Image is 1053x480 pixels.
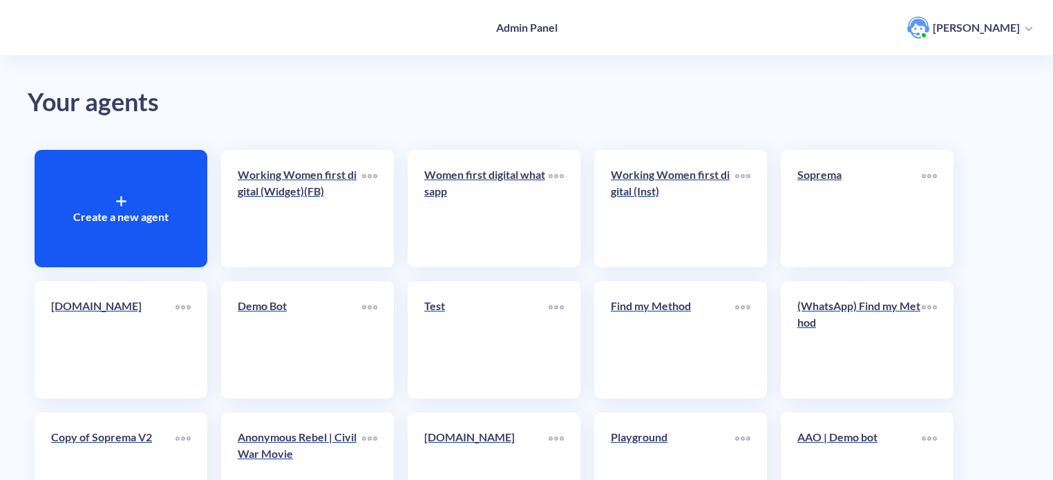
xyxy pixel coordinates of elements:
[424,166,549,251] a: Women first digital whatsapp
[797,166,922,251] a: Soprema
[51,429,175,445] p: Copy of Soprema V2
[933,20,1020,35] p: [PERSON_NAME]
[900,15,1039,40] button: user photo[PERSON_NAME]
[51,298,175,314] p: [DOMAIN_NAME]
[51,298,175,382] a: [DOMAIN_NAME]
[611,429,735,445] p: Playground
[611,166,735,200] p: Working Women first digital (Inst)
[424,429,549,445] p: [DOMAIN_NAME]
[28,83,1025,122] div: Your agents
[238,166,362,251] a: Working Women first digital (Widget)(FB)
[797,166,922,183] p: Soprema
[907,17,929,39] img: user photo
[424,298,549,314] p: Test
[238,429,362,462] p: Anonymous Rebel | Civil War Movie
[797,298,922,331] p: (WhatsApp) Find my Method
[611,298,735,382] a: Find my Method
[238,166,362,200] p: Working Women first digital (Widget)(FB)
[238,298,362,382] a: Demo Bot
[424,298,549,382] a: Test
[424,166,549,200] p: Women first digital whatsapp
[73,209,169,225] p: Create a new agent
[611,166,735,251] a: Working Women first digital (Inst)
[797,429,922,445] p: AAO | Demo bot
[238,298,362,314] p: Demo Bot
[496,21,558,34] h4: Admin Panel
[797,298,922,382] a: (WhatsApp) Find my Method
[611,298,735,314] p: Find my Method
